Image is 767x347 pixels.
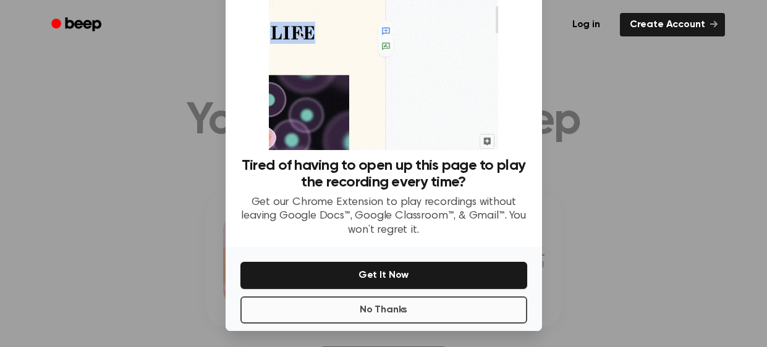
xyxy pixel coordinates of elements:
[240,296,527,324] button: No Thanks
[240,262,527,289] button: Get It Now
[560,10,612,39] a: Log in
[240,196,527,238] p: Get our Chrome Extension to play recordings without leaving Google Docs™, Google Classroom™, & Gm...
[620,13,725,36] a: Create Account
[240,157,527,191] h3: Tired of having to open up this page to play the recording every time?
[43,13,112,37] a: Beep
